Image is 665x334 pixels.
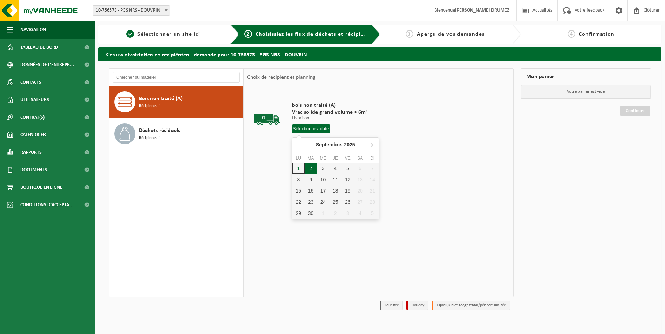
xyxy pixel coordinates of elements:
span: Utilisateurs [20,91,49,109]
div: 1 [292,163,305,174]
span: Confirmation [579,32,615,37]
span: Contrat(s) [20,109,45,126]
span: 1 [126,30,134,38]
div: Mon panier [521,68,651,85]
span: Sélectionner un site ici [137,32,200,37]
span: Documents [20,161,47,179]
div: 15 [292,185,305,196]
span: Données de l'entrepr... [20,56,74,74]
div: 24 [317,196,329,208]
input: Chercher du matériel [113,72,240,83]
span: Aperçu de vos demandes [417,32,484,37]
div: Ve [341,155,354,162]
span: Vrac solide grand volume > 6m³ [292,109,367,116]
div: 4 [329,163,341,174]
span: 4 [568,30,575,38]
button: Bois non traité (A) Récipients: 1 [109,86,243,118]
div: 9 [305,174,317,185]
div: 17 [317,185,329,196]
div: 10 [317,174,329,185]
div: 19 [341,185,354,196]
div: 22 [292,196,305,208]
span: Récipients: 1 [139,135,161,141]
span: Tableau de bord [20,39,58,56]
span: bois non traité (A) [292,102,367,109]
div: 2 [305,163,317,174]
div: 29 [292,208,305,219]
div: 23 [305,196,317,208]
span: 10-756573 - PGS NRS - DOUVRIN [93,5,170,16]
span: Navigation [20,21,46,39]
div: 8 [292,174,305,185]
h2: Kies uw afvalstoffen en recipiënten - demande pour 10-756573 - PGS NRS - DOUVRIN [98,47,661,61]
a: 1Sélectionner un site ici [102,30,225,39]
span: Déchets résiduels [139,126,180,135]
li: Holiday [406,301,428,310]
div: Lu [292,155,305,162]
div: Di [366,155,379,162]
span: Choisissiez les flux de déchets et récipients [256,32,372,37]
div: 25 [329,196,341,208]
div: 1 [317,208,329,219]
span: 2 [244,30,252,38]
div: 12 [341,174,354,185]
i: 2025 [344,142,355,147]
div: 3 [317,163,329,174]
span: Calendrier [20,126,46,144]
div: 3 [341,208,354,219]
span: Conditions d'accepta... [20,196,73,214]
div: 2 [329,208,341,219]
span: Contacts [20,74,41,91]
div: Ma [305,155,317,162]
div: 5 [341,163,354,174]
div: Me [317,155,329,162]
div: Sa [354,155,366,162]
p: Livraison [292,116,367,121]
span: 3 [406,30,413,38]
span: Rapports [20,144,42,161]
div: Je [329,155,341,162]
span: Boutique en ligne [20,179,62,196]
div: Septembre, [313,139,358,150]
a: Continuer [620,106,650,116]
div: 18 [329,185,341,196]
span: Récipients: 1 [139,103,161,110]
div: 16 [305,185,317,196]
li: Tijdelijk niet toegestaan/période limitée [432,301,510,310]
button: Déchets résiduels Récipients: 1 [109,118,243,149]
input: Sélectionnez date [292,124,330,133]
span: Bois non traité (A) [139,95,183,103]
li: Jour fixe [380,301,403,310]
span: 10-756573 - PGS NRS - DOUVRIN [93,6,170,15]
strong: [PERSON_NAME] DRUMEZ [455,8,509,13]
div: 26 [341,196,354,208]
div: 30 [305,208,317,219]
div: 11 [329,174,341,185]
div: Choix de récipient et planning [244,69,319,86]
p: Votre panier est vide [521,85,651,98]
